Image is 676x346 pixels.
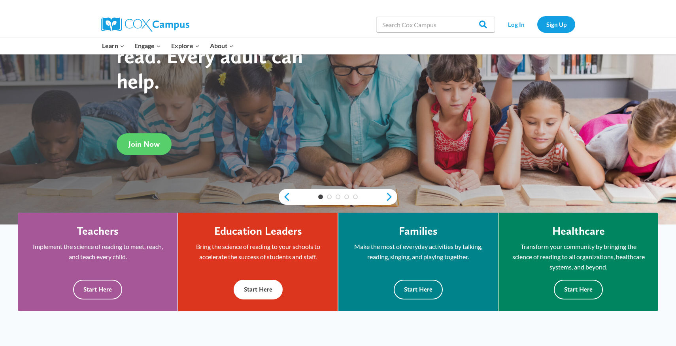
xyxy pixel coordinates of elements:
[394,280,443,299] button: Start Here
[205,37,239,54] button: Child menu of About
[128,139,160,149] span: Join Now
[499,213,658,311] a: Healthcare Transform your community by bringing the science of reading to all organizations, heal...
[178,213,338,311] a: Education Leaders Bring the science of reading to your schools to accelerate the success of stude...
[97,37,130,54] button: Child menu of Learn
[353,195,358,199] a: 5
[101,17,189,32] img: Cox Campus
[510,241,646,272] p: Transform your community by bringing the science of reading to all organizations, healthcare syst...
[117,133,172,155] a: Join Now
[130,37,166,54] button: Child menu of Engage
[97,37,238,54] nav: Primary Navigation
[336,195,340,199] a: 3
[350,241,486,262] p: Make the most of everyday activities by talking, reading, singing, and playing together.
[499,16,533,32] a: Log In
[214,224,302,238] h4: Education Leaders
[385,192,397,202] a: next
[73,280,122,299] button: Start Here
[552,224,605,238] h4: Healthcare
[537,16,575,32] a: Sign Up
[399,224,438,238] h4: Families
[327,195,332,199] a: 2
[344,195,349,199] a: 4
[338,213,498,311] a: Families Make the most of everyday activities by talking, reading, singing, and playing together....
[190,241,326,262] p: Bring the science of reading to your schools to accelerate the success of students and staff.
[554,280,603,299] button: Start Here
[30,241,166,262] p: Implement the science of reading to meet, reach, and teach every child.
[318,195,323,199] a: 1
[117,18,321,93] strong: Every child deserves to read. Every adult can help.
[499,16,575,32] nav: Secondary Navigation
[234,280,283,299] button: Start Here
[18,213,177,311] a: Teachers Implement the science of reading to meet, reach, and teach every child. Start Here
[279,189,397,205] div: content slider buttons
[166,37,205,54] button: Child menu of Explore
[376,17,495,32] input: Search Cox Campus
[279,192,291,202] a: previous
[77,224,119,238] h4: Teachers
